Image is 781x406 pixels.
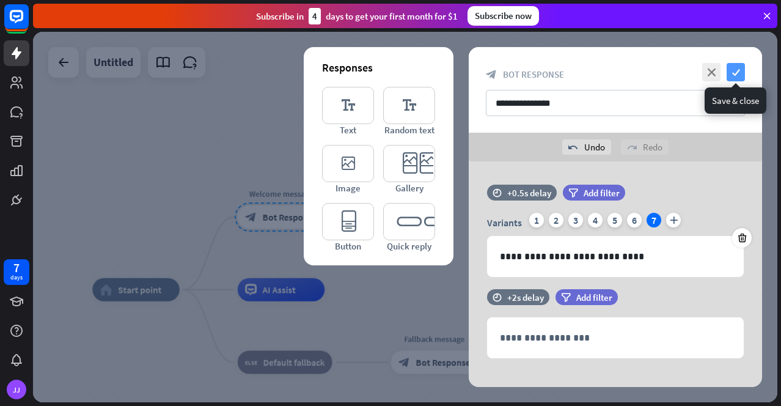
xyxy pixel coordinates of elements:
[561,293,571,302] i: filter
[309,8,321,24] div: 4
[562,139,611,155] div: Undo
[727,63,745,81] i: check
[493,188,502,197] i: time
[584,187,620,199] span: Add filter
[529,213,544,227] div: 1
[486,69,497,80] i: block_bot_response
[621,139,669,155] div: Redo
[503,68,564,80] span: Bot Response
[568,188,578,197] i: filter
[256,8,458,24] div: Subscribe in days to get your first month for $1
[576,292,612,303] span: Add filter
[666,213,681,227] i: plus
[468,6,539,26] div: Subscribe now
[493,293,502,301] i: time
[4,259,29,285] a: 7 days
[627,142,637,152] i: redo
[10,273,23,282] div: days
[702,63,721,81] i: close
[607,213,622,227] div: 5
[507,292,544,303] div: +2s delay
[7,380,26,399] div: JJ
[10,5,46,42] button: Open LiveChat chat widget
[568,213,583,227] div: 3
[487,216,522,229] span: Variants
[627,213,642,227] div: 6
[549,213,563,227] div: 2
[568,142,578,152] i: undo
[647,213,661,227] div: 7
[13,262,20,273] div: 7
[507,187,551,199] div: +0.5s delay
[588,213,603,227] div: 4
